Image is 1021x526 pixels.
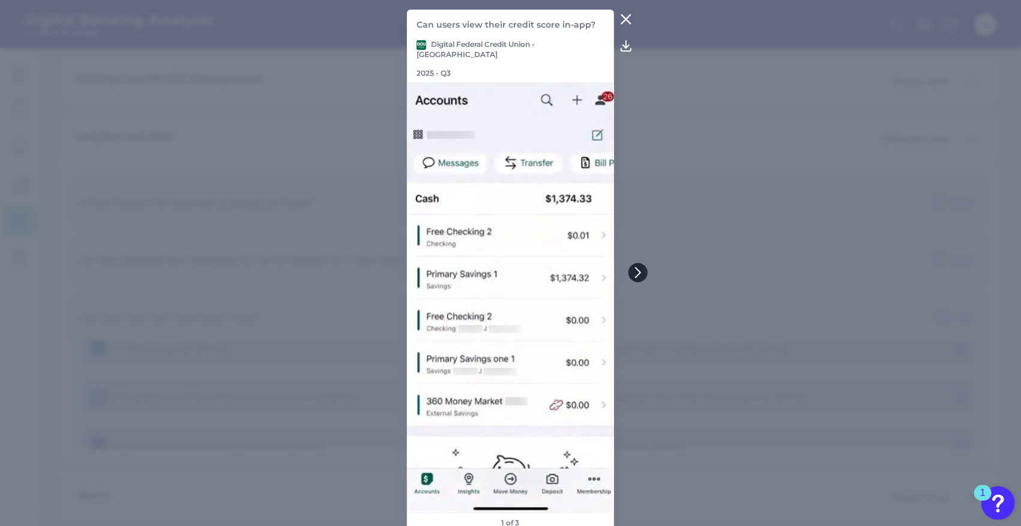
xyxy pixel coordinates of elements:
[417,19,604,30] p: Can users view their credit score in-app?
[417,68,451,77] p: 2025 - Q3
[407,82,614,513] img: 5728-01-DigitalFederalCreditUnion-US-2025-Q3-RC-MOS.png
[417,40,604,59] p: Digital Federal Credit Union - [GEOGRAPHIC_DATA]
[417,40,426,50] img: Digital Federal Credit Union
[981,486,1015,520] button: Open Resource Center, 1 new notification
[980,493,986,509] div: 1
